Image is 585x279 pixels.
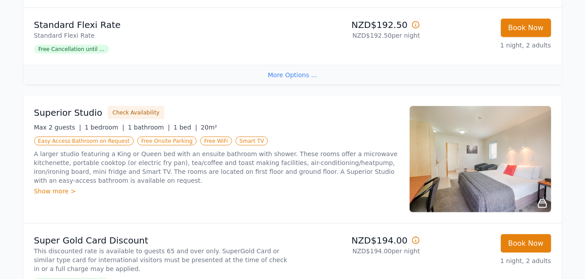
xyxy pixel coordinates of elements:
[137,137,197,145] span: Free Onsite Parking
[201,124,217,131] span: 20m²
[296,247,420,255] p: NZD$194.00 per night
[200,137,232,145] span: Free WiFi
[85,124,124,131] span: 1 bedroom |
[34,247,289,273] p: This discounted rate is available to guests 65 and over only. SuperGold Card or similar type card...
[34,137,134,145] span: Easy Access Bathroom on Request
[34,31,289,40] p: Standard Flexi Rate
[501,234,551,253] button: Book Now
[427,41,551,50] p: 1 night, 2 adults
[34,234,289,247] p: Super Gold Card Discount
[236,137,268,145] span: Smart TV
[34,45,109,54] span: Free Cancellation until ...
[34,187,399,196] div: Show more >
[108,106,164,119] button: Check Availability
[34,124,81,131] span: Max 2 guests |
[296,19,420,31] p: NZD$192.50
[501,19,551,37] button: Book Now
[23,65,562,85] div: More Options ...
[34,149,399,185] p: A larger studio featuring a King or Queen bed with an ensuite bathroom with shower. These rooms o...
[427,256,551,265] p: 1 night, 2 adults
[296,31,420,40] p: NZD$192.50 per night
[34,19,289,31] p: Standard Flexi Rate
[296,234,420,247] p: NZD$194.00
[34,106,103,119] h3: Superior Studio
[174,124,197,131] span: 1 bed |
[128,124,170,131] span: 1 bathroom |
